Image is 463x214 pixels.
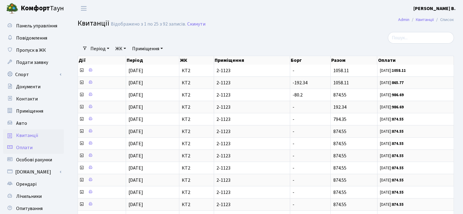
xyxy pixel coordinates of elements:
[392,80,404,86] b: 865.77
[3,129,64,142] a: Квитанції
[380,202,404,207] small: [DATE]:
[333,201,346,208] span: 874.55
[16,96,38,102] span: Контакти
[216,166,287,170] span: 2-1123
[392,165,404,171] b: 874.55
[16,144,33,151] span: Оплати
[333,140,346,147] span: 874.55
[293,116,294,123] span: -
[88,44,112,54] a: Період
[16,193,42,200] span: Лічильники
[333,79,349,86] span: 1058.11
[293,104,294,111] span: -
[293,128,294,135] span: -
[293,153,294,159] span: -
[128,201,143,208] span: [DATE]
[3,56,64,68] a: Подати заявку
[216,141,287,146] span: 2-1123
[3,20,64,32] a: Панель управління
[16,108,43,114] span: Приміщення
[16,181,37,188] span: Орендарі
[392,92,404,98] b: 986.69
[216,190,287,195] span: 2-1123
[3,117,64,129] a: Авто
[293,67,294,74] span: -
[128,79,143,86] span: [DATE]
[392,153,404,159] b: 874.55
[16,132,38,139] span: Квитанції
[128,140,143,147] span: [DATE]
[126,56,179,65] th: Період
[388,32,454,44] input: Пошук...
[3,68,64,81] a: Спорт
[3,178,64,190] a: Орендарі
[3,142,64,154] a: Оплати
[216,117,287,122] span: 2-1123
[128,189,143,196] span: [DATE]
[130,44,165,54] a: Приміщення
[3,190,64,202] a: Лічильники
[128,116,143,123] span: [DATE]
[216,202,287,207] span: 2-1123
[3,32,64,44] a: Повідомлення
[128,177,143,184] span: [DATE]
[6,2,18,15] img: logo.png
[380,129,404,134] small: [DATE]:
[380,104,404,110] small: [DATE]:
[128,153,143,159] span: [DATE]
[293,165,294,171] span: -
[380,177,404,183] small: [DATE]:
[182,202,211,207] span: КТ2
[3,105,64,117] a: Приміщення
[380,153,404,159] small: [DATE]:
[78,18,109,29] span: Квитанції
[128,92,143,98] span: [DATE]
[380,80,404,86] small: [DATE]:
[392,177,404,183] b: 874.55
[16,47,46,54] span: Пропуск в ЖК
[293,177,294,184] span: -
[16,83,40,90] span: Документи
[182,117,211,122] span: КТ2
[377,56,454,65] th: Оплати
[392,104,404,110] b: 986.69
[216,93,287,97] span: 2-1123
[78,56,126,65] th: Дії
[413,5,456,12] a: [PERSON_NAME] В.
[216,68,287,73] span: 2-1123
[182,129,211,134] span: КТ2
[182,68,211,73] span: КТ2
[3,166,64,178] a: [DOMAIN_NAME]
[21,3,64,14] span: Таун
[216,178,287,183] span: 2-1123
[392,141,404,146] b: 874.55
[416,16,434,23] a: Квитанції
[333,104,346,111] span: 192.34
[214,56,290,65] th: Приміщення
[333,153,346,159] span: 874.55
[128,67,143,74] span: [DATE]
[128,165,143,171] span: [DATE]
[380,68,406,73] small: [DATE]:
[182,153,211,158] span: КТ2
[293,189,294,196] span: -
[3,81,64,93] a: Документи
[434,16,454,23] li: Список
[333,177,346,184] span: 874.55
[333,165,346,171] span: 874.55
[392,68,406,73] b: 1058.11
[16,59,48,66] span: Подати заявку
[380,165,404,171] small: [DATE]:
[182,190,211,195] span: КТ2
[3,93,64,105] a: Контакти
[16,23,57,29] span: Панель управління
[392,117,404,122] b: 874.55
[333,189,346,196] span: 874.55
[16,205,43,212] span: Опитування
[179,56,214,65] th: ЖК
[331,56,377,65] th: Разом
[333,92,346,98] span: 874.55
[16,156,52,163] span: Особові рахунки
[187,21,205,27] a: Скинути
[3,44,64,56] a: Пропуск в ЖК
